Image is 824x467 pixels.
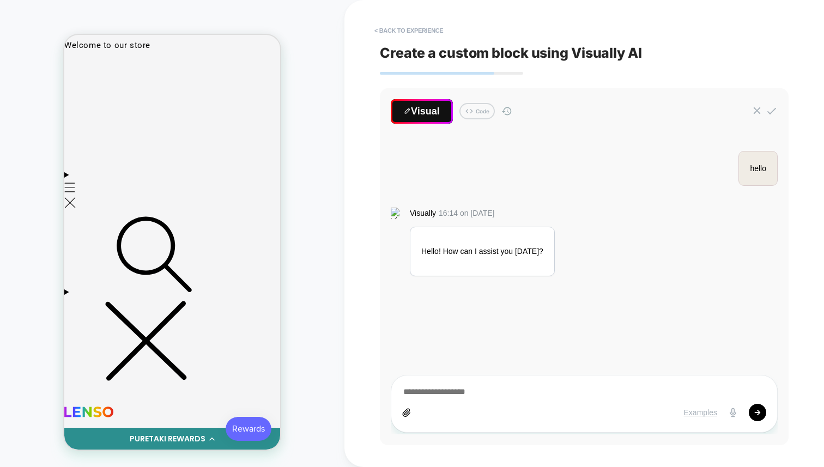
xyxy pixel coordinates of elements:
img: Visually logo [391,208,407,219]
iframe: Button to open loyalty program pop-up [161,382,207,406]
span: 16:14 on [DATE] [439,209,494,217]
span: Visually [410,209,436,217]
div: Examples [684,408,717,417]
button: Visual [391,99,453,124]
div: PURETAKI REWARDS [65,398,141,410]
div: hello [750,162,766,174]
button: Code [459,103,495,119]
p: Hello! How can I assist you [DATE]? [421,246,543,257]
button: < Back to experience [369,22,449,39]
span: Create a custom block using Visually AI [380,45,789,61]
